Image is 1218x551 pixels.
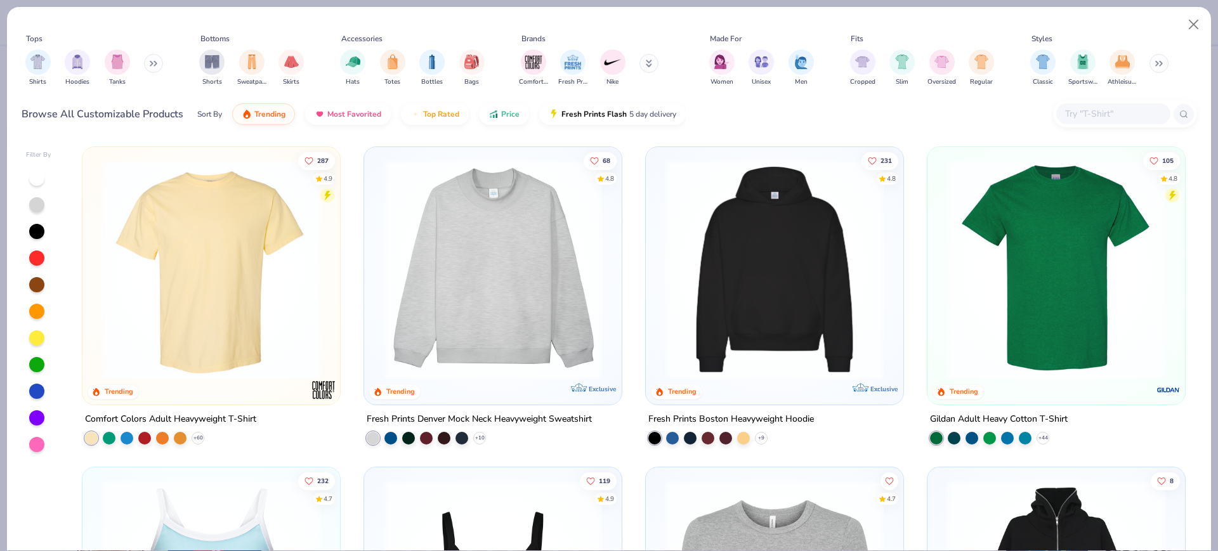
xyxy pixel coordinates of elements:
[30,55,45,69] img: Shirts Image
[603,157,610,164] span: 68
[25,49,51,87] div: filter for Shirts
[346,55,360,69] img: Hats Image
[324,494,333,503] div: 4.7
[606,77,619,87] span: Nike
[1108,49,1137,87] div: filter for Athleisure
[934,55,949,69] img: Oversized Image
[521,33,546,44] div: Brands
[305,103,391,125] button: Most Favorited
[1036,55,1051,69] img: Classic Image
[896,77,908,87] span: Slim
[459,49,485,87] button: filter button
[752,77,771,87] span: Unisex
[380,49,405,87] div: filter for Totes
[927,49,956,87] div: filter for Oversized
[283,77,299,87] span: Skirts
[318,477,329,484] span: 232
[1038,434,1047,442] span: + 44
[754,55,769,69] img: Unisex Image
[539,103,686,125] button: Fresh Prints Flash5 day delivery
[245,55,259,69] img: Sweatpants Image
[584,152,617,169] button: Like
[254,109,285,119] span: Trending
[65,77,89,87] span: Hoodies
[558,49,587,87] button: filter button
[1068,77,1097,87] span: Sportswear
[930,412,1068,427] div: Gildan Adult Heavy Cotton T-Shirt
[70,55,84,69] img: Hoodies Image
[318,157,329,164] span: 287
[237,49,266,87] button: filter button
[709,49,735,87] button: filter button
[1115,55,1130,69] img: Athleisure Image
[384,77,400,87] span: Totes
[237,49,266,87] div: filter for Sweatpants
[324,174,333,183] div: 4.9
[419,49,445,87] button: filter button
[242,109,252,119] img: trending.gif
[193,434,203,442] span: + 60
[299,152,336,169] button: Like
[890,160,1122,379] img: d4a37e75-5f2b-4aef-9a6e-23330c63bbc0
[861,152,898,169] button: Like
[927,49,956,87] button: filter button
[1108,49,1137,87] button: filter button
[386,55,400,69] img: Totes Image
[377,160,609,379] img: f5d85501-0dbb-4ee4-b115-c08fa3845d83
[789,49,814,87] button: filter button
[789,49,814,87] div: filter for Men
[519,77,548,87] span: Comfort Colors
[278,49,304,87] div: filter for Skirts
[26,33,43,44] div: Tops
[580,472,617,489] button: Like
[425,55,439,69] img: Bottles Image
[629,107,676,122] span: 5 day delivery
[26,150,51,160] div: Filter By
[1030,49,1056,87] div: filter for Classic
[851,33,863,44] div: Fits
[464,77,479,87] span: Bags
[519,49,548,87] div: filter for Comfort Colors
[199,49,225,87] div: filter for Shorts
[561,109,627,119] span: Fresh Prints Flash
[710,77,733,87] span: Women
[205,55,219,69] img: Shorts Image
[795,77,808,87] span: Men
[423,109,459,119] span: Top Rated
[589,385,616,393] span: Exclusive
[1155,377,1181,403] img: Gildan logo
[95,160,327,379] img: 029b8af0-80e6-406f-9fdc-fdf898547912
[895,55,909,69] img: Slim Image
[1076,55,1090,69] img: Sportswear Image
[524,53,543,72] img: Comfort Colors Image
[758,434,764,442] span: + 9
[475,434,485,442] span: + 10
[889,49,915,87] div: filter for Slim
[605,174,614,183] div: 4.8
[709,49,735,87] div: filter for Women
[609,160,841,379] img: a90f7c54-8796-4cb2-9d6e-4e9644cfe0fe
[459,49,485,87] div: filter for Bags
[110,55,124,69] img: Tanks Image
[479,103,529,125] button: Price
[1033,77,1053,87] span: Classic
[380,49,405,87] button: filter button
[22,107,183,122] div: Browse All Customizable Products
[605,494,614,503] div: 4.9
[299,472,336,489] button: Like
[311,377,336,403] img: Comfort Colors logo
[327,109,381,119] span: Most Favorited
[881,472,898,489] button: Like
[658,160,891,379] img: 91acfc32-fd48-4d6b-bdad-a4c1a30ac3fc
[29,77,46,87] span: Shirts
[199,49,225,87] button: filter button
[197,108,222,120] div: Sort By
[200,33,230,44] div: Bottoms
[558,49,587,87] div: filter for Fresh Prints
[887,174,896,183] div: 4.8
[710,33,742,44] div: Made For
[549,109,559,119] img: flash.gif
[105,49,130,87] div: filter for Tanks
[85,412,256,427] div: Comfort Colors Adult Heavyweight T-Shirt
[501,109,520,119] span: Price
